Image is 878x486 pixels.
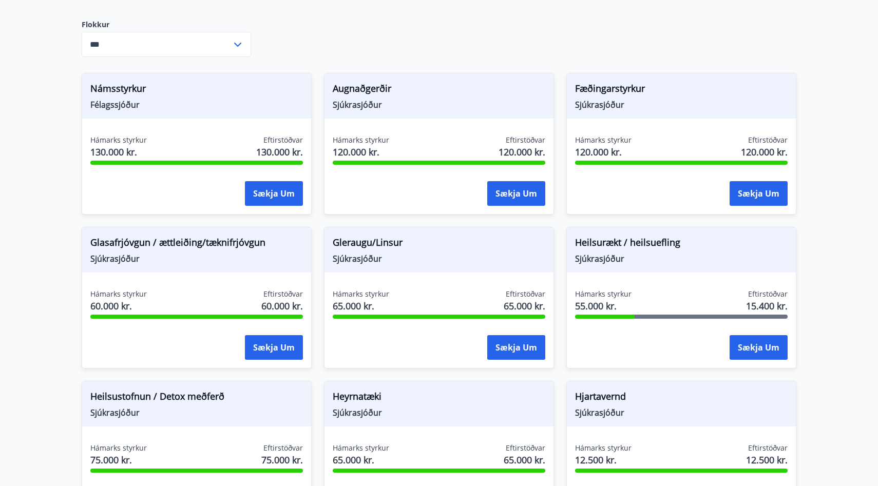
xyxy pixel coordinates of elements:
[90,407,303,418] span: Sjúkrasjóður
[261,453,303,466] span: 75.000 kr.
[741,145,788,159] span: 120.000 kr.
[333,299,389,313] span: 65.000 kr.
[575,443,632,453] span: Hámarks styrkur
[575,289,632,299] span: Hámarks styrkur
[333,236,545,253] span: Gleraugu/Linsur
[746,453,788,466] span: 12.500 kr.
[90,236,303,253] span: Glasafrjóvgun / ættleiðing/tæknifrjóvgun
[506,443,545,453] span: Eftirstöðvar
[90,99,303,110] span: Félagssjóður
[333,82,545,99] span: Augnaðgerðir
[575,390,788,407] span: Hjartavernd
[333,253,545,264] span: Sjúkrasjóður
[575,407,788,418] span: Sjúkrasjóður
[506,289,545,299] span: Eftirstöðvar
[333,145,389,159] span: 120.000 kr.
[575,253,788,264] span: Sjúkrasjóður
[333,453,389,466] span: 65.000 kr.
[730,181,788,206] button: Sækja um
[333,390,545,407] span: Heyrnatæki
[333,99,545,110] span: Sjúkrasjóður
[504,453,545,466] span: 65.000 kr.
[575,145,632,159] span: 120.000 kr.
[504,299,545,313] span: 65.000 kr.
[748,135,788,145] span: Eftirstöðvar
[746,299,788,313] span: 15.400 kr.
[748,443,788,453] span: Eftirstöðvar
[245,181,303,206] button: Sækja um
[263,289,303,299] span: Eftirstöðvar
[730,335,788,360] button: Sækja um
[90,299,147,313] span: 60.000 kr.
[333,135,389,145] span: Hámarks styrkur
[487,181,545,206] button: Sækja um
[499,145,545,159] span: 120.000 kr.
[333,407,545,418] span: Sjúkrasjóður
[245,335,303,360] button: Sækja um
[487,335,545,360] button: Sækja um
[263,135,303,145] span: Eftirstöðvar
[90,82,303,99] span: Námsstyrkur
[575,82,788,99] span: Fæðingarstyrkur
[82,20,251,30] label: Flokkur
[90,289,147,299] span: Hámarks styrkur
[90,443,147,453] span: Hámarks styrkur
[263,443,303,453] span: Eftirstöðvar
[333,289,389,299] span: Hámarks styrkur
[575,99,788,110] span: Sjúkrasjóður
[575,453,632,466] span: 12.500 kr.
[575,299,632,313] span: 55.000 kr.
[90,135,147,145] span: Hámarks styrkur
[575,135,632,145] span: Hámarks styrkur
[90,390,303,407] span: Heilsustofnun / Detox meðferð
[575,236,788,253] span: Heilsurækt / heilsuefling
[90,453,147,466] span: 75.000 kr.
[261,299,303,313] span: 60.000 kr.
[748,289,788,299] span: Eftirstöðvar
[90,145,147,159] span: 130.000 kr.
[90,253,303,264] span: Sjúkrasjóður
[506,135,545,145] span: Eftirstöðvar
[256,145,303,159] span: 130.000 kr.
[333,443,389,453] span: Hámarks styrkur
